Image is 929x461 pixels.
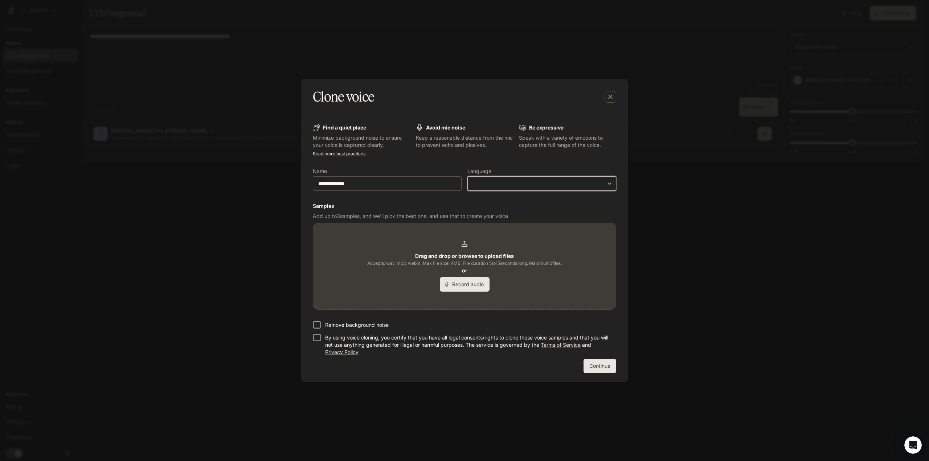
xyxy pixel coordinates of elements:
[367,260,562,267] span: Accepts: wav, mp3, webm. Max file size: 4MB. File duration 5 to 15 seconds long. Maximum 3 files.
[584,359,616,373] button: Continue
[325,321,389,329] p: Remove background noise
[313,213,616,220] p: Add up to 3 samples, and we'll pick the best one, and use that to create your voice
[415,253,514,259] b: Drag and drop or browse to upload files
[325,334,610,356] p: By using voice cloning, you certify that you have all legal consents/rights to clone these voice ...
[541,342,581,348] a: Terms of Service
[468,180,616,187] div: ​
[519,134,616,149] p: Speak with a variety of emotions to capture the full range of the voice.
[904,436,922,454] iframe: Intercom live chat
[313,134,410,149] p: Minimize background noise to ensure your voice is captured clearly.
[462,267,467,273] b: or
[440,277,490,292] button: Record audio
[313,169,327,174] p: Name
[313,151,365,156] a: Read more best practices
[313,88,374,106] h5: Clone voice
[416,134,513,149] p: Keep a reasonable distance from the mic to prevent echo and plosives.
[426,124,465,131] b: Avoid mic noise
[467,169,491,174] p: Language
[323,124,366,131] b: Find a quiet place
[529,124,564,131] b: Be expressive
[325,349,359,355] a: Privacy Policy
[313,202,616,210] h6: Samples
